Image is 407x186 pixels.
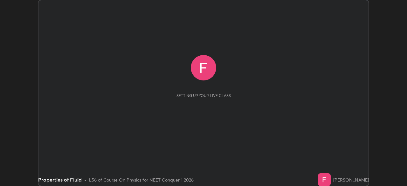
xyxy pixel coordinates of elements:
[38,176,82,183] div: Properties of Fluid
[333,176,369,183] div: [PERSON_NAME]
[191,55,216,80] img: 3
[176,93,231,98] div: Setting up your live class
[89,176,194,183] div: L56 of Course On Physics for NEET Conquer 1 2026
[84,176,86,183] div: •
[318,173,331,186] img: 3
